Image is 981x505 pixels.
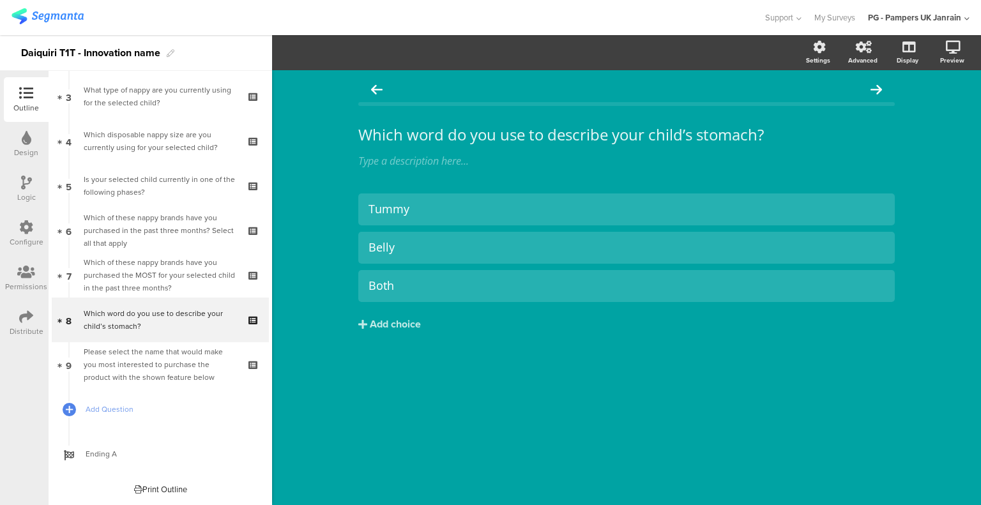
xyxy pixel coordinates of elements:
[66,358,72,372] span: 9
[52,208,269,253] a: 6 Which of these nappy brands have you purchased in the past three months? Select all that apply
[84,345,236,384] div: Please select the name that would make you most interested to purchase the product with the shown...
[84,256,236,294] div: Which of these nappy brands have you purchased the MOST for your selected child in the past three...
[806,56,830,65] div: Settings
[84,128,236,154] div: Which disposable nappy size are you currently using for your selected child?
[13,102,39,114] div: Outline
[66,268,72,282] span: 7
[52,253,269,298] a: 7 Which of these nappy brands have you purchased the MOST for your selected child in the past thr...
[66,179,72,193] span: 5
[369,202,885,216] div: Tummy
[358,125,895,144] p: Which word do you use to describe your child’s stomach?
[84,84,236,109] div: What type of nappy are you currently using for the selected child?
[52,74,269,119] a: 3 What type of nappy are you currently using for the selected child?
[86,448,249,460] span: Ending A
[52,119,269,163] a: 4 Which disposable nappy size are you currently using for your selected child?
[86,403,249,416] span: Add Question
[84,211,236,250] div: Which of these nappy brands have you purchased in the past three months? Select all that apply
[940,56,964,65] div: Preview
[868,11,961,24] div: PG - Pampers UK Janrain
[66,134,72,148] span: 4
[66,89,72,103] span: 3
[765,11,793,24] span: Support
[5,281,47,292] div: Permissions
[134,483,187,495] div: Print Outline
[848,56,878,65] div: Advanced
[66,313,72,327] span: 8
[10,326,43,337] div: Distribute
[10,236,43,248] div: Configure
[897,56,918,65] div: Display
[370,318,421,331] div: Add choice
[52,163,269,208] a: 5 Is your selected child currently in one of the following phases?
[84,307,236,333] div: Which word do you use to describe your child’s stomach?
[84,173,236,199] div: Is your selected child currently in one of the following phases?
[66,223,72,237] span: 6
[14,147,38,158] div: Design
[358,154,895,168] div: Type a description here...
[358,308,895,340] button: Add choice
[52,432,269,476] a: Ending A
[52,342,269,387] a: 9 Please select the name that would make you most interested to purchase the product with the sho...
[369,278,885,293] div: Both
[52,298,269,342] a: 8 Which word do you use to describe your child’s stomach?
[11,8,84,24] img: segmanta logo
[21,43,160,63] div: Daiquiri T1T - Innovation name
[17,192,36,203] div: Logic
[369,240,885,255] div: Belly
